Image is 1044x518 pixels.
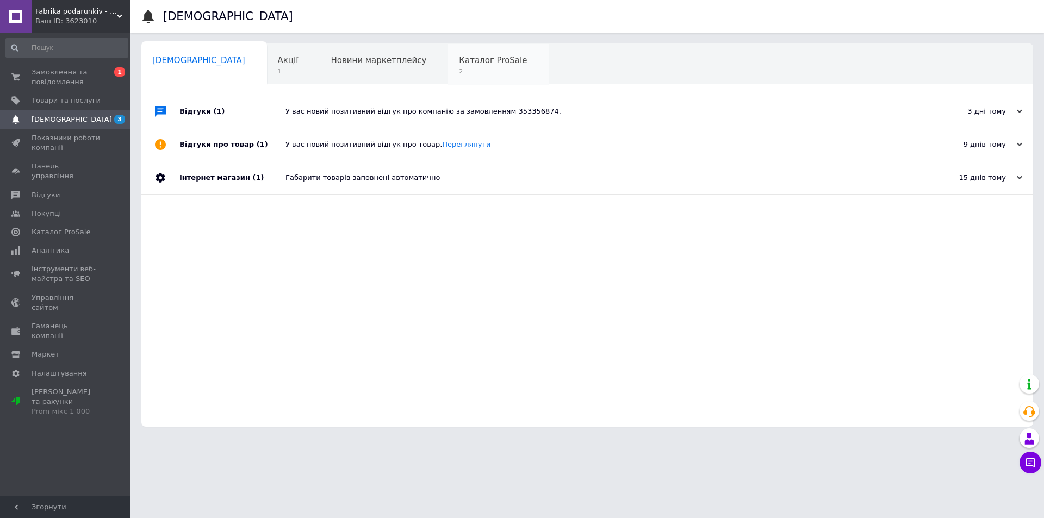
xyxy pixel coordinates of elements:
span: (1) [252,173,264,182]
span: Гаманець компанії [32,321,101,341]
div: 9 днів тому [913,140,1022,149]
span: Панель управління [32,161,101,181]
span: [PERSON_NAME] та рахунки [32,387,101,417]
span: Акції [278,55,299,65]
a: Переглянути [442,140,490,148]
div: Відгуки [179,95,285,128]
span: (1) [214,107,225,115]
span: [DEMOGRAPHIC_DATA] [152,55,245,65]
div: Ваш ID: 3623010 [35,16,130,26]
span: Маркет [32,350,59,359]
span: Управління сайтом [32,293,101,313]
span: (1) [257,140,268,148]
div: У вас новий позитивний відгук про компанію за замовленням 353356874. [285,107,913,116]
div: Інтернет магазин [179,161,285,194]
span: Показники роботи компанії [32,133,101,153]
span: Товари та послуги [32,96,101,105]
span: Замовлення та повідомлення [32,67,101,87]
h1: [DEMOGRAPHIC_DATA] [163,10,293,23]
span: Аналітика [32,246,69,255]
span: 1 [114,67,125,77]
span: 3 [114,115,125,124]
div: У вас новий позитивний відгук про товар. [285,140,913,149]
button: Чат з покупцем [1020,452,1041,473]
div: 3 дні тому [913,107,1022,116]
input: Пошук [5,38,128,58]
span: [DEMOGRAPHIC_DATA] [32,115,112,124]
span: Відгуки [32,190,60,200]
span: Каталог ProSale [459,55,527,65]
span: Новини маркетплейсу [331,55,426,65]
span: 2 [459,67,527,76]
div: Габарити товарів заповнені автоматично [285,173,913,183]
span: Fabrika podarunkiv - Фабрика подарунків [35,7,117,16]
span: Покупці [32,209,61,219]
span: 1 [278,67,299,76]
span: Каталог ProSale [32,227,90,237]
div: Prom мікс 1 000 [32,407,101,416]
span: Інструменти веб-майстра та SEO [32,264,101,284]
div: Відгуки про товар [179,128,285,161]
div: 15 днів тому [913,173,1022,183]
span: Налаштування [32,369,87,378]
